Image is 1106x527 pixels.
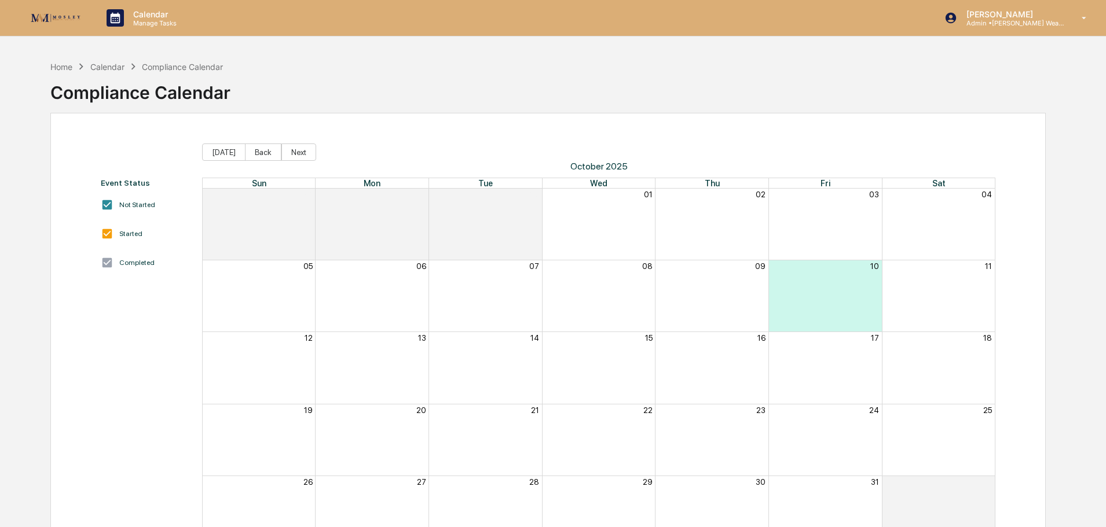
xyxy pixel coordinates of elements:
[982,190,992,199] button: 04
[142,62,223,72] div: Compliance Calendar
[957,9,1065,19] p: [PERSON_NAME]
[643,406,653,415] button: 22
[416,261,426,271] button: 06
[983,406,992,415] button: 25
[119,201,155,209] div: Not Started
[871,477,879,487] button: 31
[985,261,992,271] button: 11
[418,333,426,342] button: 13
[119,259,155,267] div: Completed
[202,143,246,161] button: [DATE]
[957,19,1065,27] p: Admin • [PERSON_NAME] Wealth
[304,406,313,415] button: 19
[755,261,766,271] button: 09
[530,333,539,342] button: 14
[28,10,83,25] img: logo
[124,9,182,19] p: Calendar
[303,190,313,199] button: 28
[871,333,879,342] button: 17
[245,143,281,161] button: Back
[983,333,992,342] button: 18
[757,333,766,342] button: 16
[645,333,653,342] button: 15
[305,333,313,342] button: 12
[416,190,426,199] button: 29
[590,178,607,188] span: Wed
[756,477,766,487] button: 30
[869,406,879,415] button: 24
[870,261,879,271] button: 10
[705,178,720,188] span: Thu
[119,230,142,238] div: Started
[303,261,313,271] button: 05
[124,19,182,27] p: Manage Tasks
[529,190,539,199] button: 30
[252,178,266,188] span: Sun
[50,62,72,72] div: Home
[529,477,539,487] button: 28
[529,261,539,271] button: 07
[101,178,191,187] div: Event Status
[303,477,313,487] button: 26
[642,261,653,271] button: 08
[869,190,879,199] button: 03
[756,406,766,415] button: 23
[417,477,426,487] button: 27
[983,477,992,487] button: 01
[50,73,230,103] div: Compliance Calendar
[281,143,316,161] button: Next
[364,178,380,188] span: Mon
[202,161,996,172] span: October 2025
[932,178,946,188] span: Sat
[531,406,539,415] button: 21
[821,178,830,188] span: Fri
[643,477,653,487] button: 29
[756,190,766,199] button: 02
[644,190,653,199] button: 01
[90,62,124,72] div: Calendar
[478,178,493,188] span: Tue
[416,406,426,415] button: 20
